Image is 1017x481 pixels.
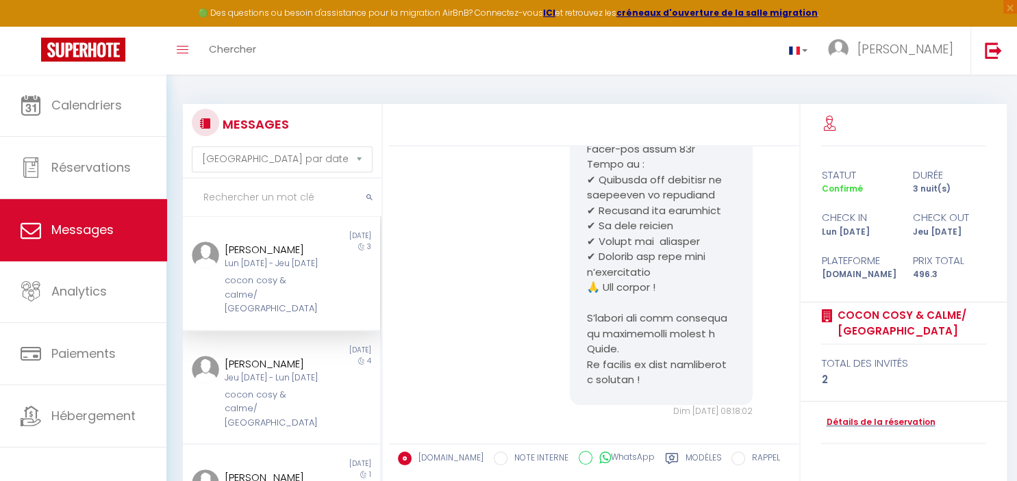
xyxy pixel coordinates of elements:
[225,242,322,258] div: [PERSON_NAME]
[225,356,322,372] div: [PERSON_NAME]
[41,38,125,62] img: Super Booking
[616,7,818,18] a: créneaux d'ouverture de la salle migration
[209,42,256,56] span: Chercher
[821,355,986,372] div: total des invités
[367,242,371,252] span: 3
[225,372,322,385] div: Jeu [DATE] - Lun [DATE]
[592,451,655,466] label: WhatsApp
[812,252,903,269] div: Plateforme
[507,452,568,467] label: NOTE INTERNE
[904,226,995,239] div: Jeu [DATE]
[192,356,219,383] img: ...
[369,469,371,480] span: 1
[219,109,289,140] h3: MESSAGES
[812,226,903,239] div: Lun [DATE]
[51,407,136,424] span: Hébergement
[51,345,116,362] span: Paiements
[192,242,219,269] img: ...
[281,345,380,356] div: [DATE]
[818,27,970,75] a: ... [PERSON_NAME]
[11,5,52,47] button: Ouvrir le widget de chat LiveChat
[51,283,107,300] span: Analytics
[904,209,995,226] div: check out
[904,268,995,281] div: 496.3
[570,405,753,418] div: Dim [DATE] 08:18:02
[225,388,322,430] div: cocon cosy & calme/ [GEOGRAPHIC_DATA]
[821,372,986,388] div: 2
[281,458,380,469] div: [DATE]
[225,257,322,270] div: Lun [DATE] - Jeu [DATE]
[199,27,266,75] a: Chercher
[812,209,903,226] div: check in
[904,183,995,196] div: 3 nuit(s)
[412,452,484,467] label: [DOMAIN_NAME]
[904,167,995,183] div: durée
[857,40,953,57] span: [PERSON_NAME]
[812,268,903,281] div: [DOMAIN_NAME]
[821,416,935,429] a: Détails de la réservation
[828,39,849,60] img: ...
[904,252,995,269] div: Prix total
[745,452,780,467] label: RAPPEL
[51,221,114,238] span: Messages
[183,179,381,217] input: Rechercher un mot clé
[281,231,380,242] div: [DATE]
[543,7,555,18] a: ICI
[812,167,903,183] div: statut
[51,159,131,176] span: Réservations
[225,274,322,315] div: cocon cosy & calme/ [GEOGRAPHIC_DATA]
[686,452,722,469] label: Modèles
[832,307,986,339] a: cocon cosy & calme/ [GEOGRAPHIC_DATA]
[367,356,371,366] span: 4
[821,183,862,194] span: Confirmé
[51,96,122,114] span: Calendriers
[985,42,1002,59] img: logout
